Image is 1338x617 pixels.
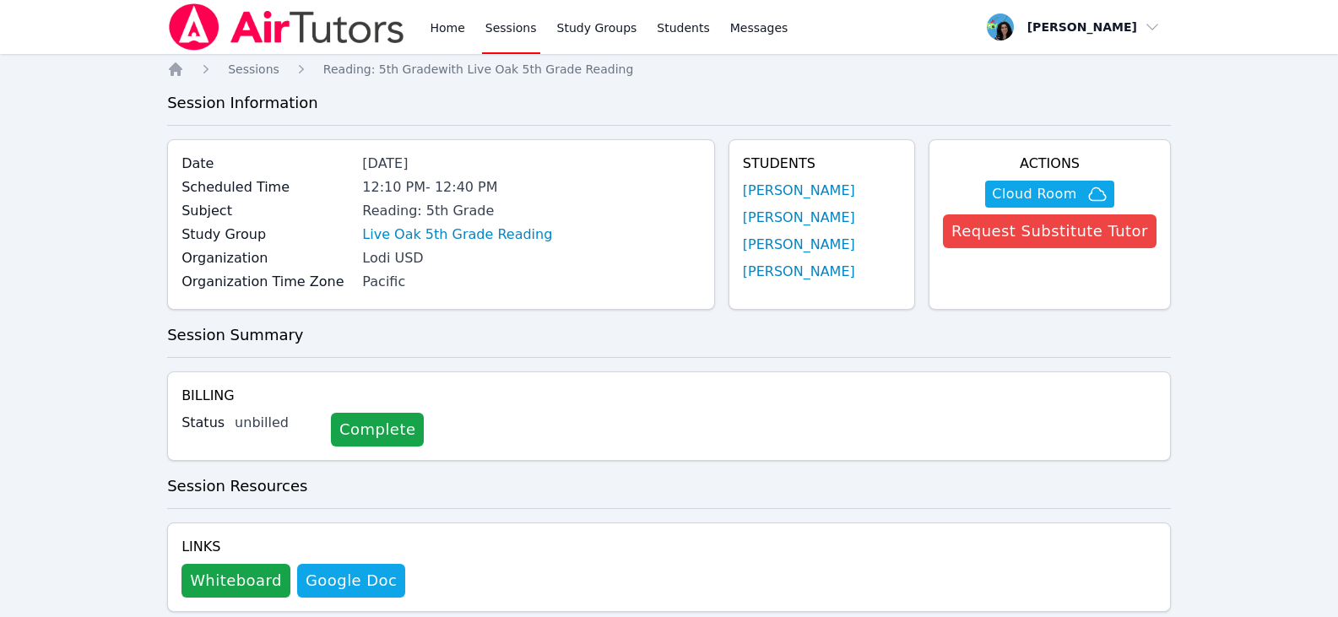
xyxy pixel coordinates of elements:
[228,61,279,78] a: Sessions
[181,201,352,221] label: Subject
[228,62,279,76] span: Sessions
[362,248,700,268] div: Lodi USD
[362,225,552,245] a: Live Oak 5th Grade Reading
[943,154,1157,174] h4: Actions
[331,413,424,447] a: Complete
[181,537,405,557] h4: Links
[362,177,700,198] div: 12:10 PM - 12:40 PM
[943,214,1157,248] button: Request Substitute Tutor
[992,184,1076,204] span: Cloud Room
[743,235,855,255] a: [PERSON_NAME]
[181,177,352,198] label: Scheduled Time
[167,474,1171,498] h3: Session Resources
[730,19,788,36] span: Messages
[362,154,700,174] div: [DATE]
[181,225,352,245] label: Study Group
[167,61,1171,78] nav: Breadcrumb
[181,248,352,268] label: Organization
[181,413,225,433] label: Status
[743,181,855,201] a: [PERSON_NAME]
[181,154,352,174] label: Date
[362,201,700,221] div: Reading: 5th Grade
[167,323,1171,347] h3: Session Summary
[167,91,1171,115] h3: Session Information
[362,272,700,292] div: Pacific
[297,564,405,598] a: Google Doc
[167,3,406,51] img: Air Tutors
[743,154,901,174] h4: Students
[323,61,633,78] a: Reading: 5th Gradewith Live Oak 5th Grade Reading
[181,386,1157,406] h4: Billing
[985,181,1113,208] button: Cloud Room
[743,208,855,228] a: [PERSON_NAME]
[743,262,855,282] a: [PERSON_NAME]
[235,413,317,433] div: unbilled
[181,564,290,598] button: Whiteboard
[181,272,352,292] label: Organization Time Zone
[323,62,633,76] span: Reading: 5th Grade with Live Oak 5th Grade Reading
